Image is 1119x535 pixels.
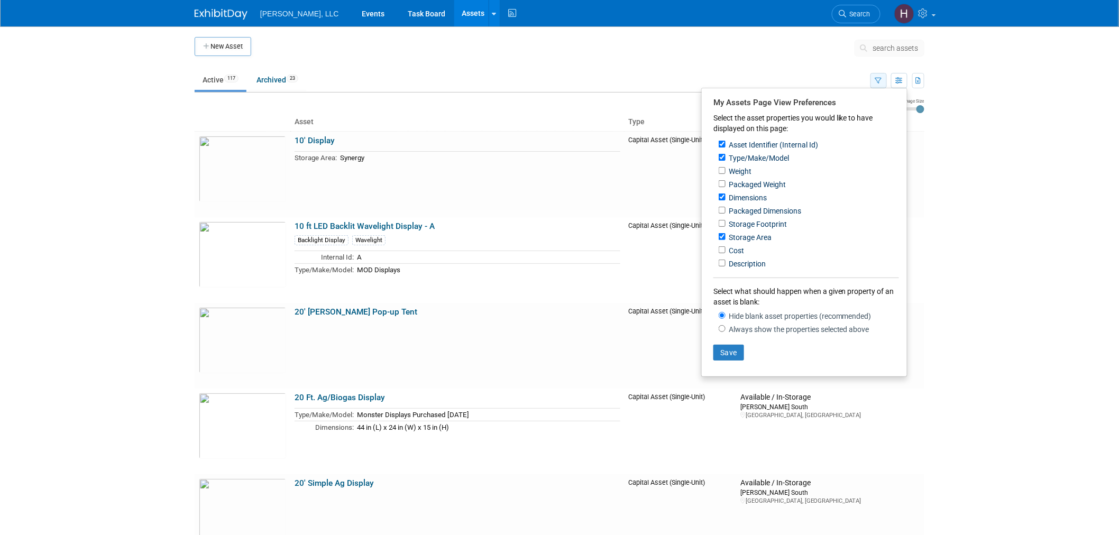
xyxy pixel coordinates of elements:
td: Capital Asset (Single-Unit) [625,217,736,303]
label: Packaged Weight [727,179,786,190]
span: 44 in (L) x 24 in (W) x 15 in (H) [357,423,449,431]
label: Always show the properties selected above [727,325,869,334]
label: Cost [727,245,744,256]
td: Capital Asset (Single-Unit) [625,389,736,474]
label: Asset Identifier (Internal Id) [727,140,818,150]
span: 117 [224,75,239,82]
div: [GEOGRAPHIC_DATA], [GEOGRAPHIC_DATA] [740,411,920,419]
th: Asset [290,113,625,131]
td: Type/Make/Model: [295,409,354,421]
img: Hannah Mulholland [894,4,914,24]
label: Hide blank asset properties (recommended) [727,311,872,321]
td: Monster Displays Purchased [DATE] [354,409,620,421]
label: Type/Make/Model [727,153,789,163]
span: search assets [873,44,919,52]
div: Select the asset properties you would like to have displayed on this page: [713,113,899,137]
td: Capital Asset (Single-Unit) [625,131,736,217]
label: Dimensions [727,192,767,203]
img: ExhibitDay [195,9,247,20]
div: Available / In-Storage [740,393,920,402]
div: [PERSON_NAME] South [740,402,920,411]
a: 10 ft LED Backlit Wavelight Display - A [295,222,435,231]
a: 20' [PERSON_NAME] Pop-up Tent [295,307,417,317]
div: Wavelight [352,235,386,245]
td: MOD Displays [354,263,620,275]
span: 23 [287,75,298,82]
label: Weight [727,166,751,177]
td: A [354,251,620,264]
a: 20 Ft. Ag/Biogas Display [295,393,385,402]
span: Storage Area: [295,154,337,162]
a: Search [832,5,880,23]
td: Capital Asset (Single-Unit) [625,303,736,389]
button: New Asset [195,37,251,56]
div: Backlight Display [295,235,348,245]
div: [GEOGRAPHIC_DATA], [GEOGRAPHIC_DATA] [740,497,920,505]
td: Dimensions: [295,421,354,433]
div: Available / In-Storage [740,478,920,488]
span: Search [846,10,870,18]
span: [PERSON_NAME], LLC [260,10,339,18]
a: 20' Simple Ag Display [295,478,374,488]
button: search assets [855,40,924,57]
td: Internal Id: [295,251,354,264]
button: Save [713,345,744,361]
div: Image Size [902,98,924,104]
a: 10' Display [295,136,335,145]
a: Archived23 [249,70,306,90]
div: Select what should happen when a given property of an asset is blank: [713,278,899,335]
div: [PERSON_NAME] South [740,488,920,497]
a: Active117 [195,70,246,90]
th: Type [625,113,736,131]
label: Packaged Dimensions [727,206,801,216]
label: Description [727,259,766,269]
td: Synergy [337,152,620,164]
td: Type/Make/Model: [295,263,354,275]
label: Storage Area [727,232,772,243]
div: My Assets Page View Preferences [713,95,899,109]
label: Storage Footprint [727,219,787,229]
